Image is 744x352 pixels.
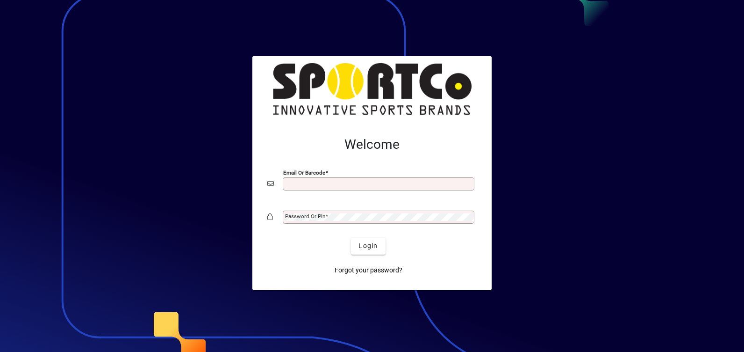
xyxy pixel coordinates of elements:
[358,241,378,251] span: Login
[335,265,402,275] span: Forgot your password?
[331,262,406,279] a: Forgot your password?
[351,238,385,255] button: Login
[285,213,325,220] mat-label: Password or Pin
[283,169,325,176] mat-label: Email or Barcode
[267,137,477,153] h2: Welcome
